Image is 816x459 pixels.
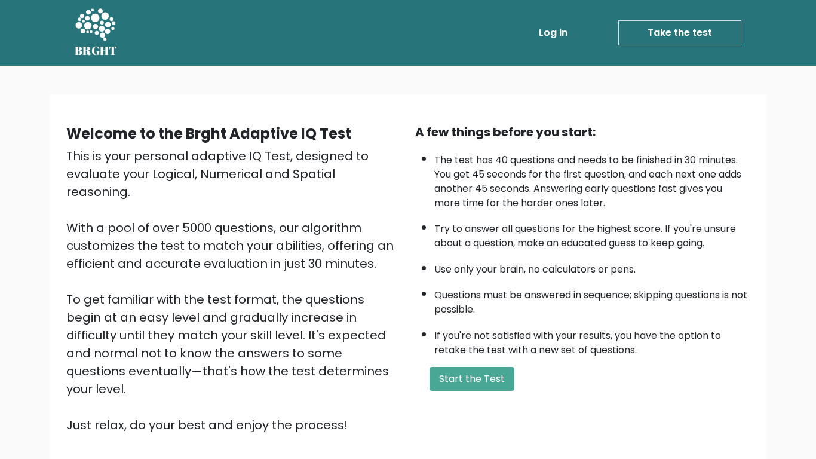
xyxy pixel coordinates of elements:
[430,367,514,391] button: Start the Test
[434,323,750,357] li: If you're not satisfied with your results, you have the option to retake the test with a new set ...
[534,21,572,45] a: Log in
[434,216,750,250] li: Try to answer all questions for the highest score. If you're unsure about a question, make an edu...
[618,20,741,45] a: Take the test
[434,147,750,210] li: The test has 40 questions and needs to be finished in 30 minutes. You get 45 seconds for the firs...
[66,124,351,143] b: Welcome to the Brght Adaptive IQ Test
[66,147,401,434] div: This is your personal adaptive IQ Test, designed to evaluate your Logical, Numerical and Spatial ...
[415,123,750,141] div: A few things before you start:
[434,256,750,277] li: Use only your brain, no calculators or pens.
[75,5,118,61] a: BRGHT
[434,282,750,317] li: Questions must be answered in sequence; skipping questions is not possible.
[75,44,118,58] h5: BRGHT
